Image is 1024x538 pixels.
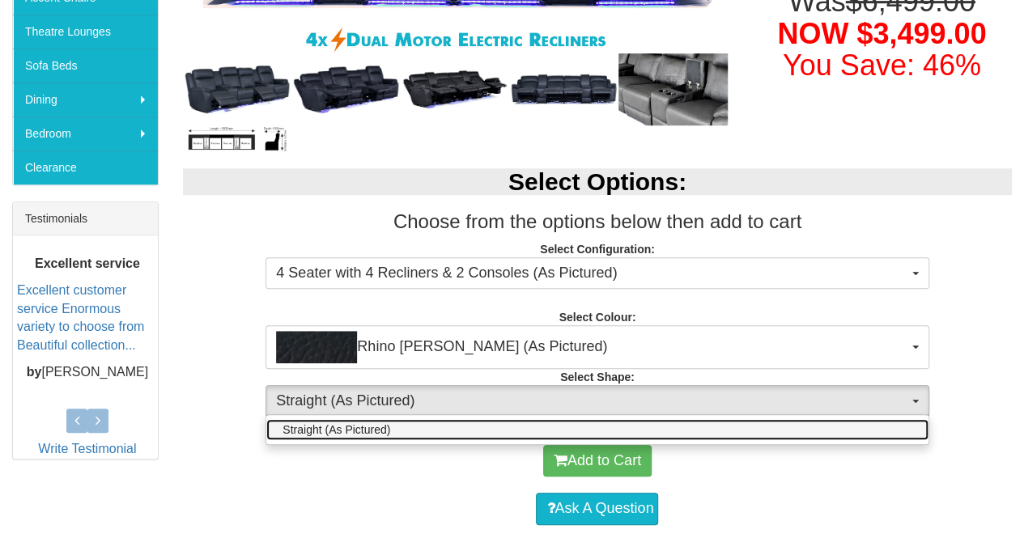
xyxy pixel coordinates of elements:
[38,442,136,455] a: Write Testimonial
[536,493,658,525] a: Ask A Question
[276,263,907,284] span: 4 Seater with 4 Recliners & 2 Consoles (As Pictured)
[13,150,158,184] a: Clearance
[13,116,158,150] a: Bedroom
[508,168,686,195] b: Select Options:
[283,422,390,438] span: Straight (As Pictured)
[276,331,357,363] img: Rhino Jett (As Pictured)
[276,391,907,412] span: Straight (As Pictured)
[560,371,635,383] strong: Select Shape:
[276,331,907,363] span: Rhino [PERSON_NAME] (As Pictured)
[27,365,42,379] b: by
[266,385,928,417] button: Straight (As Pictured)
[13,83,158,116] a: Dining
[266,257,928,290] button: 4 Seater with 4 Recliners & 2 Consoles (As Pictured)
[13,202,158,235] div: Testimonials
[183,211,1012,232] h3: Choose from the options below then add to cart
[540,243,655,256] strong: Select Configuration:
[777,17,986,50] span: NOW $3,499.00
[13,49,158,83] a: Sofa Beds
[17,363,158,382] p: [PERSON_NAME]
[266,325,928,369] button: Rhino Jett (As Pictured)Rhino [PERSON_NAME] (As Pictured)
[559,311,635,324] strong: Select Colour:
[13,15,158,49] a: Theatre Lounges
[783,49,981,82] font: You Save: 46%
[35,256,140,269] b: Excellent service
[17,282,144,352] a: Excellent customer service Enormous variety to choose from Beautiful collection...
[543,445,652,477] button: Add to Cart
